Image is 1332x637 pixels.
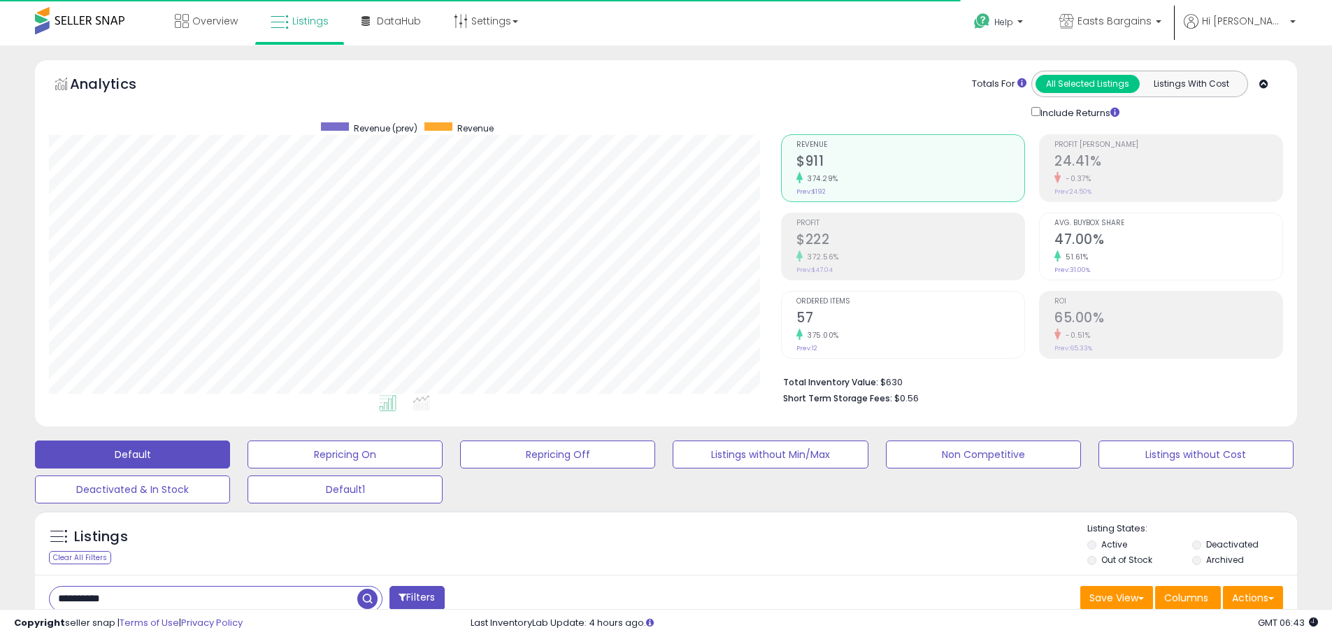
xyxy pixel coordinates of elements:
[120,616,179,629] a: Terms of Use
[457,122,494,134] span: Revenue
[1054,153,1282,172] h2: 24.41%
[783,376,878,388] b: Total Inventory Value:
[994,16,1013,28] span: Help
[70,74,164,97] h5: Analytics
[1054,141,1282,149] span: Profit [PERSON_NAME]
[1054,220,1282,227] span: Avg. Buybox Share
[963,2,1037,45] a: Help
[1036,75,1140,93] button: All Selected Listings
[49,551,111,564] div: Clear All Filters
[377,14,421,28] span: DataHub
[354,122,417,134] span: Revenue (prev)
[886,441,1081,468] button: Non Competitive
[1202,14,1286,28] span: Hi [PERSON_NAME]
[389,586,444,610] button: Filters
[796,231,1024,250] h2: $222
[803,173,838,184] small: 374.29%
[973,13,991,30] i: Get Help
[1054,298,1282,306] span: ROI
[783,373,1273,389] li: $630
[1061,173,1091,184] small: -0.37%
[796,266,833,274] small: Prev: $47.04
[1061,252,1088,262] small: 51.61%
[248,441,443,468] button: Repricing On
[1077,14,1152,28] span: Easts Bargains
[14,617,243,630] div: seller snap | |
[796,153,1024,172] h2: $911
[248,475,443,503] button: Default1
[972,78,1026,91] div: Totals For
[1164,591,1208,605] span: Columns
[1223,586,1283,610] button: Actions
[14,616,65,629] strong: Copyright
[1054,187,1091,196] small: Prev: 24.50%
[1054,266,1090,274] small: Prev: 31.00%
[1054,344,1092,352] small: Prev: 65.33%
[796,187,826,196] small: Prev: $192
[894,392,919,405] span: $0.56
[192,14,238,28] span: Overview
[673,441,868,468] button: Listings without Min/Max
[803,330,839,341] small: 375.00%
[1098,441,1294,468] button: Listings without Cost
[460,441,655,468] button: Repricing Off
[796,310,1024,329] h2: 57
[471,617,1318,630] div: Last InventoryLab Update: 4 hours ago.
[803,252,839,262] small: 372.56%
[1101,538,1127,550] label: Active
[1101,554,1152,566] label: Out of Stock
[796,344,817,352] small: Prev: 12
[74,527,128,547] h5: Listings
[1054,231,1282,250] h2: 47.00%
[1087,522,1297,536] p: Listing States:
[1155,586,1221,610] button: Columns
[1206,554,1244,566] label: Archived
[35,441,230,468] button: Default
[1021,104,1136,120] div: Include Returns
[1054,310,1282,329] h2: 65.00%
[1206,538,1259,550] label: Deactivated
[292,14,329,28] span: Listings
[1258,616,1318,629] span: 2025-10-13 06:43 GMT
[1061,330,1090,341] small: -0.51%
[1080,586,1153,610] button: Save View
[783,392,892,404] b: Short Term Storage Fees:
[1184,14,1296,45] a: Hi [PERSON_NAME]
[1139,75,1243,93] button: Listings With Cost
[796,220,1024,227] span: Profit
[796,298,1024,306] span: Ordered Items
[35,475,230,503] button: Deactivated & In Stock
[181,616,243,629] a: Privacy Policy
[796,141,1024,149] span: Revenue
